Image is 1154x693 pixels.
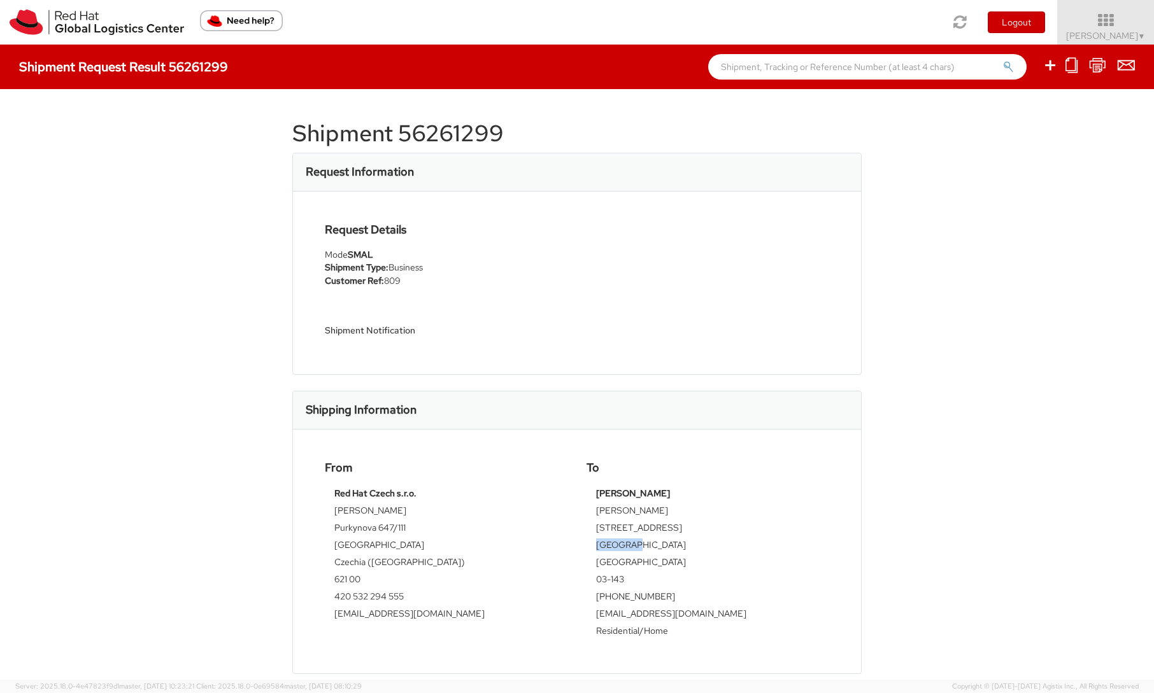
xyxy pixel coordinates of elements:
[596,538,820,556] td: [GEOGRAPHIC_DATA]
[587,461,829,474] h4: To
[325,326,567,335] h5: Shipment Notification
[596,556,820,573] td: [GEOGRAPHIC_DATA]
[952,682,1139,692] span: Copyright © [DATE]-[DATE] Agistix Inc., All Rights Reserved
[325,461,567,474] h4: From
[596,521,820,538] td: [STREET_ADDRESS]
[196,682,362,690] span: Client: 2025.18.0-0e69584
[596,590,820,607] td: [PHONE_NUMBER]
[988,11,1045,33] button: Logout
[306,165,414,178] h3: Request Information
[334,487,417,499] strong: Red Hat Czech s.r.o.
[19,60,228,74] h4: Shipment Request Result 56261299
[596,624,820,641] td: Residential/Home
[334,556,558,573] td: Czechia ([GEOGRAPHIC_DATA])
[596,504,820,521] td: [PERSON_NAME]
[325,275,384,286] strong: Customer Ref:
[334,521,558,538] td: Purkynova 647/111
[200,10,283,31] button: Need help?
[119,682,194,690] span: master, [DATE] 10:23:21
[1138,31,1146,41] span: ▼
[15,682,194,690] span: Server: 2025.18.0-4e47823f9d1
[292,121,862,146] h1: Shipment 56261299
[1066,30,1146,41] span: [PERSON_NAME]
[334,590,558,607] td: 420 532 294 555
[596,573,820,590] td: 03-143
[325,262,388,273] strong: Shipment Type:
[708,54,1027,80] input: Shipment, Tracking or Reference Number (at least 4 chars)
[596,607,820,624] td: [EMAIL_ADDRESS][DOMAIN_NAME]
[348,249,373,260] strong: SMAL
[325,223,567,236] h4: Request Details
[596,487,670,499] strong: [PERSON_NAME]
[334,573,558,590] td: 621 00
[334,504,558,521] td: [PERSON_NAME]
[284,682,362,690] span: master, [DATE] 08:10:29
[334,607,558,624] td: [EMAIL_ADDRESS][DOMAIN_NAME]
[10,10,184,35] img: rh-logistics-00dfa346123c4ec078e1.svg
[325,274,567,288] li: 809
[334,538,558,556] td: [GEOGRAPHIC_DATA]
[325,248,567,261] div: Mode
[325,261,567,274] li: Business
[306,403,417,416] h3: Shipping Information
